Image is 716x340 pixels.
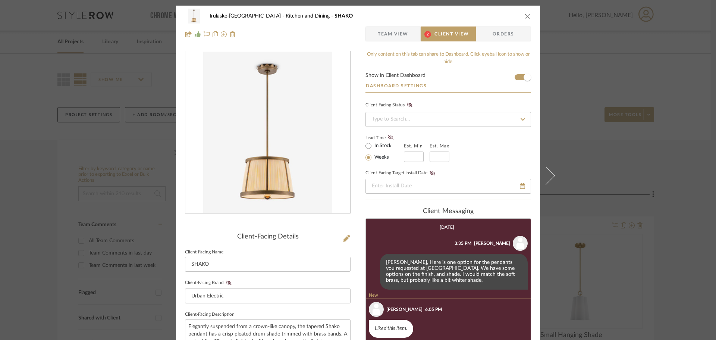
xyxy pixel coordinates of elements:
[365,208,531,216] div: client Messaging
[430,143,449,149] label: Est. Max
[424,31,431,38] span: 2
[369,302,384,317] img: user_avatar.png
[365,51,531,65] div: Only content on this tab can share to Dashboard. Click eyeball icon to show or hide.
[203,52,332,213] img: a56f7ecd-f906-4c55-a2a5-b4cdf659827a_436x436.jpg
[230,31,236,37] img: Remove from project
[434,26,469,41] span: Client View
[440,225,454,230] div: [DATE]
[386,134,396,141] button: Lead Time
[455,240,471,247] div: 3:35 PM
[365,141,404,162] mat-radio-group: Select item type
[513,236,528,251] img: user_avatar.png
[366,293,531,299] div: New
[524,13,531,19] button: close
[365,82,427,89] button: Dashboard Settings
[365,134,404,141] label: Lead Time
[185,313,235,316] label: Client-Facing Description
[386,306,423,313] div: [PERSON_NAME]
[365,179,531,194] input: Enter Install Date
[404,143,423,149] label: Est. Min
[365,102,415,109] div: Client-Facing Status
[365,171,437,176] label: Client-Facing Target Install Date
[209,13,286,19] span: Trulaske-[GEOGRAPHIC_DATA]
[373,154,389,161] label: Weeks
[286,13,335,19] span: Kitchen and Dining
[335,13,353,19] span: SHAKO
[484,26,522,41] span: Orders
[185,52,350,213] div: 0
[380,254,528,290] div: [PERSON_NAME], Here is one option for the pendants you requested at [GEOGRAPHIC_DATA]. We have so...
[185,257,351,272] input: Enter Client-Facing Item Name
[474,240,510,247] div: [PERSON_NAME]
[378,26,408,41] span: Team View
[185,288,351,303] input: Enter Client-Facing Brand
[365,112,531,127] input: Type to Search…
[425,306,442,313] div: 6:05 PM
[373,143,392,149] label: In Stock
[185,250,223,254] label: Client-Facing Name
[224,280,234,286] button: Client-Facing Brand
[185,233,351,241] div: Client-Facing Details
[427,171,437,176] button: Client-Facing Target Install Date
[369,320,413,338] div: Liked this item.
[185,9,203,24] img: a56f7ecd-f906-4c55-a2a5-b4cdf659827a_48x40.jpg
[185,280,234,286] label: Client-Facing Brand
